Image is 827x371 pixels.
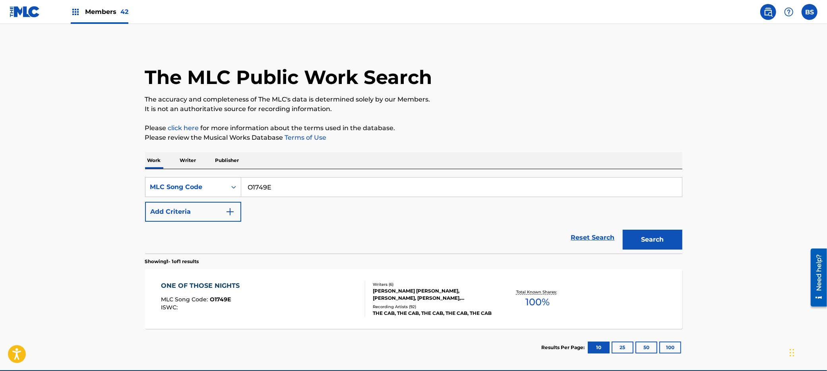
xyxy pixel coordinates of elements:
[373,281,493,287] div: Writers ( 6 )
[145,152,163,169] p: Work
[145,269,682,329] a: ONE OF THOSE NIGHTSMLC Song Code:O1749EISWC:Writers (6)[PERSON_NAME] [PERSON_NAME], [PERSON_NAME]...
[802,4,817,20] div: User Menu
[659,342,681,353] button: 100
[10,6,40,18] img: MLC Logo
[145,258,199,265] p: Showing 1 - 1 of 1 results
[784,7,794,17] img: help
[145,133,682,143] p: Please review the Musical Works Database
[168,124,199,132] a: click here
[161,304,180,311] span: ISWC :
[787,333,827,371] div: Chat Widget
[567,229,619,246] a: Reset Search
[283,134,327,141] a: Terms of Use
[623,230,682,250] button: Search
[225,207,235,217] img: 9d2ae6d4665cec9f34b9.svg
[373,304,493,310] div: Recording Artists ( 92 )
[373,310,493,317] div: THE CAB, THE CAB, THE CAB, THE CAB, THE CAB
[787,333,827,371] iframe: To enrich screen reader interactions, please activate Accessibility in Grammarly extension settings
[85,7,128,16] span: Members
[542,344,587,351] p: Results Per Page:
[210,296,231,303] span: O1749E
[635,342,657,353] button: 50
[525,295,550,309] span: 100 %
[145,202,241,222] button: Add Criteria
[373,287,493,302] div: [PERSON_NAME] [PERSON_NAME], [PERSON_NAME], [PERSON_NAME], [PERSON_NAME], [PERSON_NAME], [PERSON_...
[588,342,610,353] button: 10
[71,7,80,17] img: Top Rightsholders
[145,65,432,89] h1: The MLC Public Work Search
[516,289,559,295] p: Total Known Shares:
[805,245,827,309] iframe: Resource Center
[145,104,682,114] p: It is not an authoritative source for recording information.
[145,177,682,254] form: Search Form
[145,95,682,104] p: The accuracy and completeness of The MLC's data is determined solely by our Members.
[612,342,633,353] button: 25
[150,182,222,192] div: MLC Song Code
[790,341,794,365] div: Drag
[161,281,244,291] div: ONE OF THOSE NIGHTS
[120,8,128,16] span: 42
[145,123,682,133] p: Please for more information about the terms used in the database.
[760,4,776,20] a: Public Search
[213,152,242,169] p: Publisher
[763,7,773,17] img: search
[781,4,797,20] div: Help
[178,152,199,169] p: Writer
[161,296,210,303] span: MLC Song Code :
